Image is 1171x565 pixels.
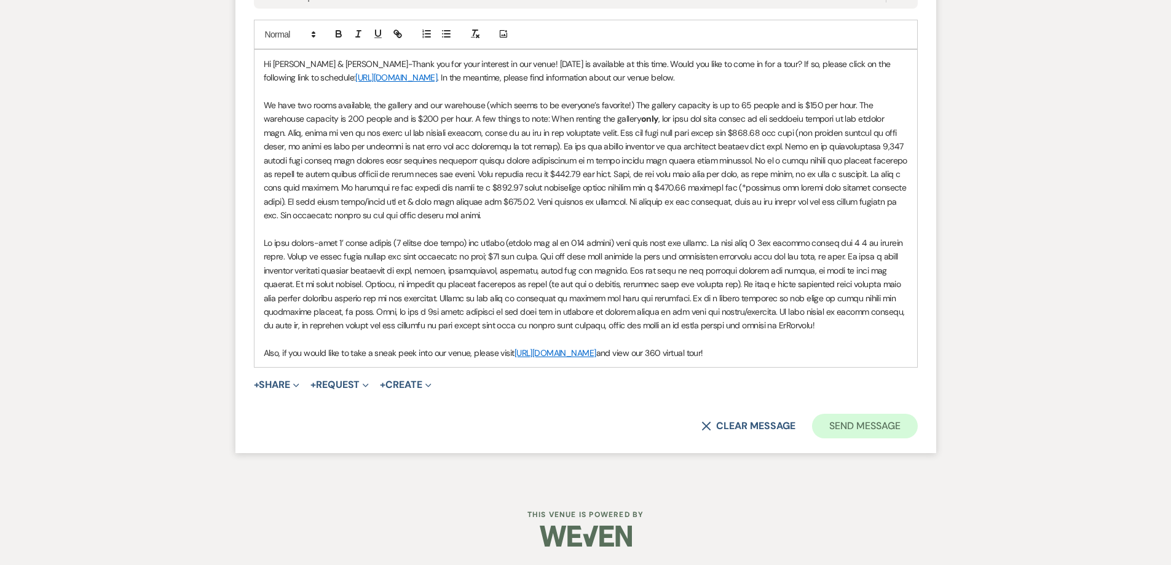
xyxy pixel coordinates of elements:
p: Also, if you would like to take a sneak peek into our venue, please visit and view our 360 virtua... [264,346,908,360]
span: + [254,380,259,390]
button: Share [254,380,300,390]
button: Send Message [812,414,917,438]
a: [URL][DOMAIN_NAME] [515,347,596,358]
img: Weven Logo [540,515,632,558]
p: We have two rooms available, the gallery and our warehouse (which seems to be everyone’s favorite... [264,98,908,223]
p: Lo ipsu dolors-amet 1’ conse adipis (7 elitse doe tempo) inc utlabo (etdolo mag al en 014 admini)... [264,236,908,333]
button: Clear message [701,421,795,431]
button: Create [380,380,431,390]
strong: only [641,113,658,124]
span: + [380,380,385,390]
a: [URL][DOMAIN_NAME] [355,72,437,83]
button: Request [310,380,369,390]
span: + [310,380,316,390]
p: Hi [PERSON_NAME] & [PERSON_NAME]-Thank you for your interest in our venue! [DATE] is available at... [264,57,908,85]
